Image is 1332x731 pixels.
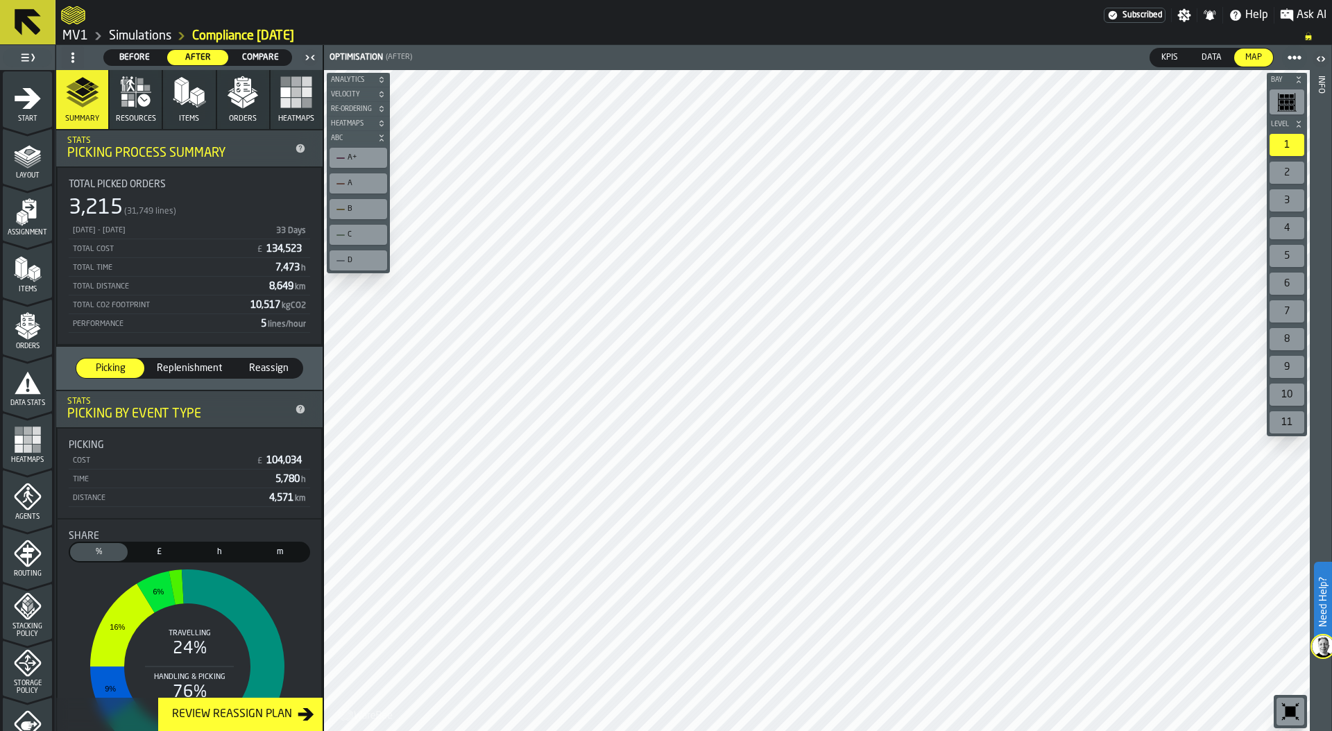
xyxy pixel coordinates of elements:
div: 7 [1270,300,1304,322]
span: Heatmaps [328,120,375,128]
span: Orders [3,343,52,350]
span: h [301,476,306,484]
div: B [332,202,384,216]
span: 5 [261,319,307,329]
label: button-switch-multi-Data [1190,48,1233,67]
div: Title [69,440,310,451]
a: logo-header [61,3,85,28]
a: link-to-/wh/i/3ccf57d1-1e0c-4a81-a3bb-c2011c5f0d50 [62,28,88,44]
div: button-toolbar-undefined [1267,159,1307,187]
div: button-toolbar-undefined [1267,214,1307,242]
span: ABC [328,135,375,142]
div: button-toolbar-undefined [1267,87,1307,117]
li: menu Assignment [3,185,52,241]
div: thumb [251,543,309,561]
div: button-toolbar-undefined [327,196,390,222]
li: menu Items [3,242,52,298]
span: Reassign [240,361,297,375]
span: Picking [82,361,139,375]
span: Ask AI [1297,7,1326,24]
a: link-to-/wh/i/3ccf57d1-1e0c-4a81-a3bb-c2011c5f0d50/settings/billing [1104,8,1165,23]
label: button-switch-multi-KPIs [1150,48,1190,67]
div: StatList-item-Total CO2 Footprint [69,295,310,314]
label: button-switch-multi-Map [1233,48,1274,67]
div: StatList-item-Total Distance [69,277,310,295]
span: Re-Ordering [328,105,375,113]
span: Start [3,115,52,123]
span: 104,034 [266,456,305,465]
div: StatList-item-Distance [69,488,310,507]
div: Total Cost [71,245,250,254]
span: Replenishment [151,361,228,375]
div: 3 [1270,189,1304,212]
button: button- [327,102,390,116]
div: Title [69,531,310,542]
div: button-toolbar-undefined [1267,409,1307,436]
span: (31,749 lines) [124,207,176,216]
div: 3,215 [69,196,123,221]
div: button-toolbar-undefined [327,145,390,171]
span: Level [1268,121,1292,128]
div: 6 [1270,273,1304,295]
div: D [332,253,384,268]
span: km [295,283,306,291]
span: 7,473 [275,263,307,273]
div: C [348,230,383,239]
div: button-toolbar-undefined [327,222,390,248]
label: button-switch-multi-Compare [229,49,292,66]
div: button-toolbar-undefined [1267,381,1307,409]
li: menu Layout [3,128,52,184]
span: Subscribed [1122,10,1162,20]
div: StatList-item-Total Time [69,258,310,277]
div: StatList-item-Total Cost [69,239,310,258]
span: Compare [235,51,286,64]
div: thumb [191,543,248,561]
span: kgCO2 [282,302,306,310]
li: menu Agents [3,470,52,525]
div: StatList-item-10/07/2025 - 12/08/2025 [69,221,310,239]
div: button-toolbar-undefined [1267,187,1307,214]
div: thumb [70,543,128,561]
label: button-toggle-Settings [1172,8,1197,22]
div: Performance [71,320,255,329]
div: thumb [1190,49,1233,67]
span: 134,523 [266,244,305,254]
div: A+ [332,150,384,165]
span: 33 Days [276,227,306,235]
div: A [348,179,383,188]
div: B [348,205,383,214]
span: Layout [3,172,52,180]
li: menu Storage Policy [3,640,52,696]
div: 9 [1270,356,1304,378]
li: menu Stacking Policy [3,583,52,639]
label: button-switch-multi-Distance [250,542,310,562]
div: Menu Subscription [1104,8,1165,23]
span: Agents [3,513,52,521]
label: button-switch-multi-Cost [129,542,189,562]
div: button-toolbar-undefined [1267,131,1307,159]
div: Time [71,475,270,484]
span: Stacking Policy [3,623,52,638]
span: Assignment [3,229,52,237]
span: Summary [65,114,99,123]
div: StatList-item-Performance [69,314,310,333]
li: menu Routing [3,526,52,582]
span: lines/hour [268,320,306,329]
label: button-toggle-Close me [300,49,320,66]
header: Optimisation [324,45,1310,70]
label: button-switch-multi-After [166,49,230,66]
span: £ [257,245,262,255]
div: A+ [348,153,383,162]
button: button- [1267,73,1307,87]
a: logo-header [327,700,405,728]
div: 5 [1270,245,1304,267]
span: Before [110,51,160,64]
li: menu Orders [3,299,52,354]
div: button-toolbar-undefined [1274,695,1307,728]
span: After [173,51,223,64]
span: Items [3,286,52,293]
label: button-toggle-Open [1311,48,1331,73]
div: C [332,227,384,242]
div: Total Time [71,264,270,273]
